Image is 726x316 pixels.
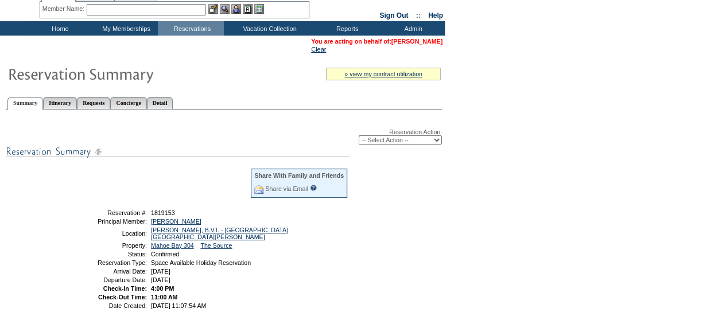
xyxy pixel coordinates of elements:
td: Reservations [158,21,224,36]
img: Impersonate [231,4,241,14]
td: Departure Date: [65,276,147,283]
td: Status: [65,251,147,258]
a: [PERSON_NAME], B.V.I. - [GEOGRAPHIC_DATA] [GEOGRAPHIC_DATA][PERSON_NAME] [151,227,288,240]
td: Arrival Date: [65,268,147,275]
strong: Check-In Time: [103,285,147,292]
a: Detail [147,97,173,109]
td: My Memberships [92,21,158,36]
span: 4:00 PM [151,285,174,292]
a: Requests [77,97,110,109]
a: Help [428,11,443,19]
td: Home [26,21,92,36]
img: b_calculator.gif [254,4,264,14]
a: [PERSON_NAME] [391,38,442,45]
img: subTtlResSummary.gif [6,145,350,159]
a: Clear [311,46,326,53]
a: Concierge [110,97,146,109]
span: 1819153 [151,209,175,216]
span: [DATE] [151,268,170,275]
span: Confirmed [151,251,179,258]
img: b_edit.gif [208,4,218,14]
td: Location: [65,227,147,240]
div: Reservation Action: [6,128,442,145]
span: [DATE] [151,276,170,283]
td: Principal Member: [65,218,147,225]
td: Admin [379,21,445,36]
span: [DATE] 11:07:54 AM [151,302,206,309]
td: Reservation #: [65,209,147,216]
span: Space Available Holiday Reservation [151,259,251,266]
div: Member Name: [42,4,87,14]
img: Reservaton Summary [7,62,237,85]
td: Date Created: [65,302,147,309]
a: [PERSON_NAME] [151,218,201,225]
a: The Source [200,242,232,249]
td: Reports [313,21,379,36]
a: Summary [7,97,43,110]
img: View [220,4,230,14]
a: Sign Out [379,11,408,19]
img: Reservations [243,4,253,14]
td: Property: [65,242,147,249]
strong: Check-Out Time: [98,294,147,301]
span: :: [416,11,421,19]
a: Itinerary [43,97,77,109]
td: Vacation Collection [224,21,313,36]
span: You are acting on behalf of: [311,38,442,45]
a: » view my contract utilization [344,71,422,77]
div: Share With Family and Friends [254,172,344,179]
input: What is this? [310,185,317,191]
span: 11:00 AM [151,294,177,301]
a: Mahoe Bay 304 [151,242,194,249]
td: Reservation Type: [65,259,147,266]
a: Share via Email [265,185,308,192]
